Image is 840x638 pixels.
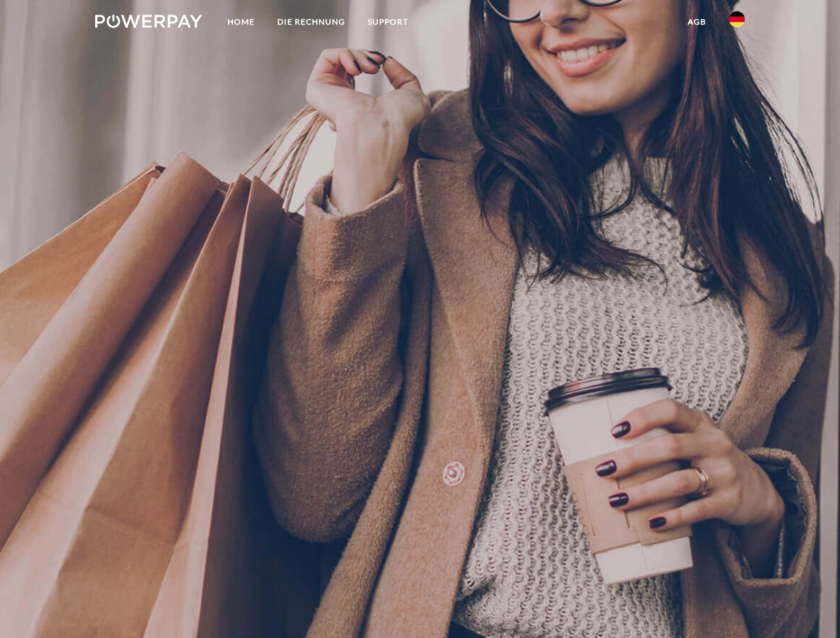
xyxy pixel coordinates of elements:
[216,10,266,34] a: Home
[266,10,356,34] a: DIE RECHNUNG
[95,15,202,28] img: logo-powerpay-white.svg
[676,10,718,34] a: agb
[356,10,420,34] a: SUPPORT
[729,11,745,27] img: de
